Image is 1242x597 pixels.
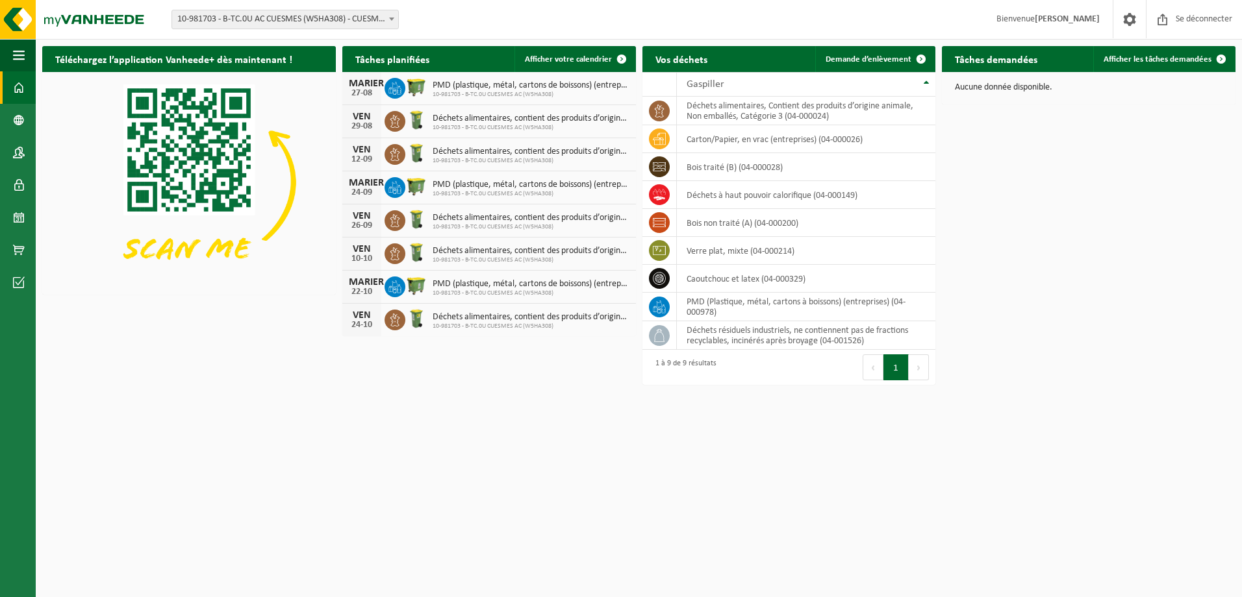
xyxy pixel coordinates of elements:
[955,83,1223,92] p: Aucune donnée disponible.
[433,157,629,165] span: 10-981703 - B-TC.0U CUESMES AC (W5HA308)
[433,323,629,330] span: 10-981703 - B-TC.0U CUESMES AC (W5HA308)
[1035,14,1100,24] strong: [PERSON_NAME]
[883,354,909,380] button: 1
[433,256,629,264] span: 10-981703 - B-TC.0U CUESMES AC (W5HA308)
[349,155,375,164] div: 12-09
[433,289,629,297] span: 10-981703 - B-TC.0U CUESMES AC (W5HA308)
[433,114,629,124] span: Déchets alimentaires, contient des produits d’origine animale, non emballés, catégorie 3
[433,223,629,231] span: 10-981703 - B-TC.0U CUESMES AC (W5HA308)
[433,246,629,256] span: Déchets alimentaires, contient des produits d’origine animale, non emballés, catégorie 3
[405,208,427,230] img: WB-0140-HPE-GN-50
[687,79,724,90] span: Gaspiller
[642,46,720,71] h2: Vos déchets
[677,265,936,293] td: caoutchouc et latex (04-000329)
[677,209,936,237] td: bois non traité (A) (04-000200)
[349,287,375,297] div: 22-10
[525,55,612,64] span: Afficher votre calendrier
[349,310,375,321] div: VEN
[677,237,936,265] td: Verre plat, mixte (04-000214)
[433,180,629,190] span: PMD (plastique, métal, cartons de boissons) (entreprises)
[349,254,375,263] div: 10-10
[349,321,375,330] div: 24-10
[433,80,629,91] span: PMD (plastique, métal, cartons de boissons) (entreprises)
[649,353,716,382] div: 1 à 9 de 9 résultats
[433,279,629,289] span: PMD (plastique, métal, cartons de boissons) (entreprises)
[42,46,305,71] h2: Téléchargez l’application Vanheede+ dès maintenant !
[349,244,375,254] div: VEN
[815,46,934,72] a: Demande d’enlèvement
[677,181,936,209] td: Déchets à haut pouvoir calorifique (04-000149)
[349,145,375,155] div: VEN
[677,293,936,321] td: PMD (Plastique, métal, cartons à boissons) (entreprises) (04-000978)
[433,91,629,99] span: 10-981703 - B-TC.0U CUESMES AC (W5HA308)
[405,142,427,164] img: WB-0140-HPE-GN-50
[677,321,936,350] td: Déchets résiduels industriels, ne contiennent pas de fractions recyclables, incinérés après broya...
[433,213,629,223] span: Déchets alimentaires, contient des produits d’origine animale, non emballés, catégorie 3
[433,147,629,157] span: Déchets alimentaires, contient des produits d’origine animale, non emballés, catégorie 3
[677,97,936,125] td: Déchets alimentaires, Contient des produits d’origine animale, Non emballés, Catégorie 3 (04-000024)
[826,55,911,64] span: Demande d’enlèvement
[863,354,883,380] button: Précédent
[405,109,427,131] img: WB-0140-HPE-GN-50
[677,125,936,153] td: Carton/Papier, en vrac (entreprises) (04-000026)
[349,188,375,197] div: 24-09
[514,46,635,72] a: Afficher votre calendrier
[433,190,629,198] span: 10-981703 - B-TC.0U CUESMES AC (W5HA308)
[1093,46,1234,72] a: Afficher les tâches demandées
[349,277,375,287] div: MARIER
[172,10,398,29] span: 10-981703 - B-TC.0U AC CUESMES (W5HA308) - CUESMES
[349,112,375,122] div: VEN
[342,46,442,71] h2: Tâches planifiées
[349,221,375,230] div: 26-09
[349,89,375,98] div: 27-08
[349,122,375,131] div: 29-08
[433,312,629,323] span: Déchets alimentaires, contient des produits d’origine animale, non emballés, catégorie 3
[349,79,375,89] div: MARIER
[433,124,629,132] span: 10-981703 - B-TC.0U CUESMES AC (W5HA308)
[349,178,375,188] div: MARIER
[996,14,1100,24] font: Bienvenue
[171,10,399,29] span: 10-981703 - B-TC.0U AC CUESMES (W5HA308) - CUESMES
[405,308,427,330] img: WB-0140-HPE-GN-50
[42,72,336,292] img: Téléchargez l’application VHEPlus
[909,354,929,380] button: Prochain
[405,241,427,263] img: WB-0140-HPE-GN-50
[405,76,427,98] img: WB-1100-HPE-GN-50
[677,153,936,181] td: bois traité (B) (04-000028)
[349,211,375,221] div: VEN
[1104,55,1211,64] span: Afficher les tâches demandées
[405,274,427,297] img: WB-1100-HPE-GN-50
[405,175,427,197] img: WB-1100-HPE-GN-50
[942,46,1050,71] h2: Tâches demandées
